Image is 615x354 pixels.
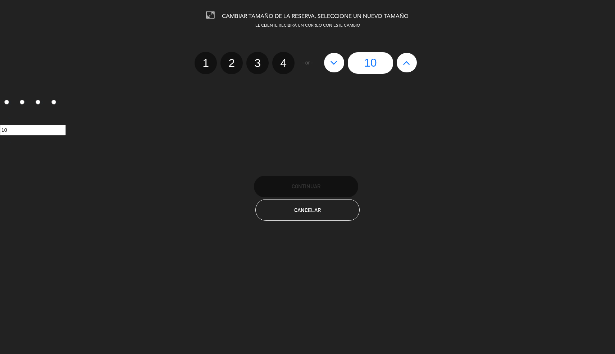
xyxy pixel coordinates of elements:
[246,52,269,74] label: 3
[4,100,9,104] input: 1
[32,97,47,109] label: 3
[292,183,320,189] span: Continuar
[272,52,295,74] label: 4
[255,24,360,28] span: EL CLIENTE RECIBIRÁ UN CORREO CON ESTE CAMBIO
[16,97,32,109] label: 2
[254,176,358,197] button: Continuar
[36,100,40,104] input: 3
[195,52,217,74] label: 1
[220,52,243,74] label: 2
[302,59,313,67] span: - or -
[47,97,63,109] label: 4
[294,207,321,213] span: Cancelar
[222,14,409,19] span: CAMBIAR TAMAÑO DE LA RESERVA. SELECCIONE UN NUEVO TAMAÑO
[255,199,360,221] button: Cancelar
[51,100,56,104] input: 4
[20,100,24,104] input: 2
